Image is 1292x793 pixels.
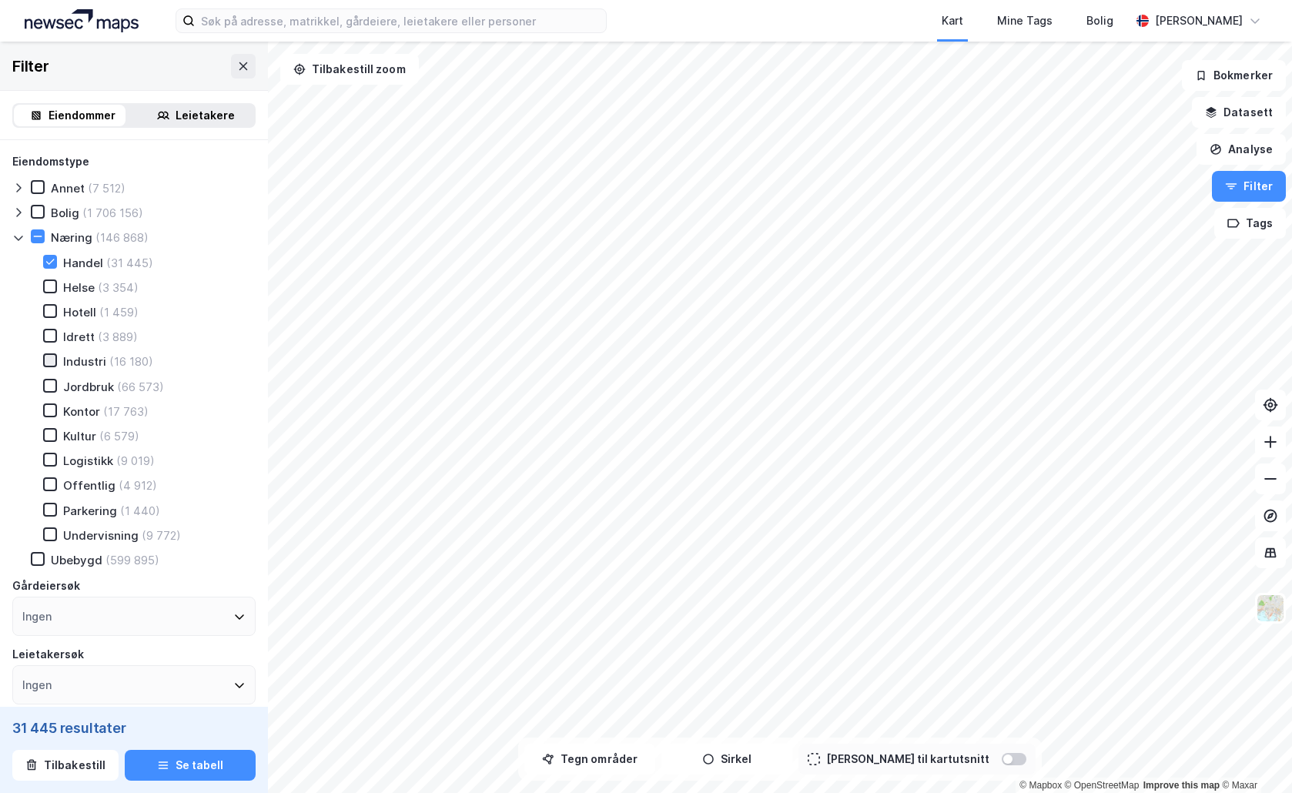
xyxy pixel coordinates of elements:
[826,750,989,768] div: [PERSON_NAME] til kartutsnitt
[12,719,256,738] div: 31 445 resultater
[63,280,95,295] div: Helse
[1197,134,1286,165] button: Analyse
[63,478,115,493] div: Offentlig
[99,305,139,320] div: (1 459)
[63,429,96,443] div: Kultur
[51,181,85,196] div: Annet
[125,750,256,781] button: Se tabell
[98,330,138,344] div: (3 889)
[63,504,117,518] div: Parkering
[82,206,143,220] div: (1 706 156)
[661,744,792,775] button: Sirkel
[280,54,419,85] button: Tilbakestill zoom
[63,528,139,543] div: Undervisning
[109,354,153,369] div: (16 180)
[942,12,963,30] div: Kart
[12,152,89,171] div: Eiendomstype
[103,404,149,419] div: (17 763)
[1143,780,1220,791] a: Improve this map
[176,106,235,125] div: Leietakere
[25,9,139,32] img: logo.a4113a55bc3d86da70a041830d287a7e.svg
[120,504,160,518] div: (1 440)
[117,380,164,394] div: (66 573)
[1155,12,1243,30] div: [PERSON_NAME]
[63,380,114,394] div: Jordbruk
[524,744,655,775] button: Tegn områder
[106,256,153,270] div: (31 445)
[22,676,52,694] div: Ingen
[1192,97,1286,128] button: Datasett
[51,553,102,567] div: Ubebygd
[142,528,181,543] div: (9 772)
[1182,60,1286,91] button: Bokmerker
[88,181,126,196] div: (7 512)
[12,750,119,781] button: Tilbakestill
[63,354,106,369] div: Industri
[1086,12,1113,30] div: Bolig
[1215,719,1292,793] div: Kontrollprogram for chat
[116,453,155,468] div: (9 019)
[22,607,52,626] div: Ingen
[51,230,92,245] div: Næring
[49,106,115,125] div: Eiendommer
[12,645,84,664] div: Leietakersøk
[63,256,103,270] div: Handel
[98,280,139,295] div: (3 354)
[99,429,139,443] div: (6 579)
[1019,780,1062,791] a: Mapbox
[1212,171,1286,202] button: Filter
[1256,594,1285,623] img: Z
[105,553,159,567] div: (599 895)
[63,305,96,320] div: Hotell
[51,206,79,220] div: Bolig
[119,478,157,493] div: (4 912)
[1215,719,1292,793] iframe: Chat Widget
[12,577,80,595] div: Gårdeiersøk
[1214,208,1286,239] button: Tags
[63,404,100,419] div: Kontor
[63,330,95,344] div: Idrett
[997,12,1053,30] div: Mine Tags
[1065,780,1140,791] a: OpenStreetMap
[95,230,149,245] div: (146 868)
[63,453,113,468] div: Logistikk
[195,9,606,32] input: Søk på adresse, matrikkel, gårdeiere, leietakere eller personer
[12,54,49,79] div: Filter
